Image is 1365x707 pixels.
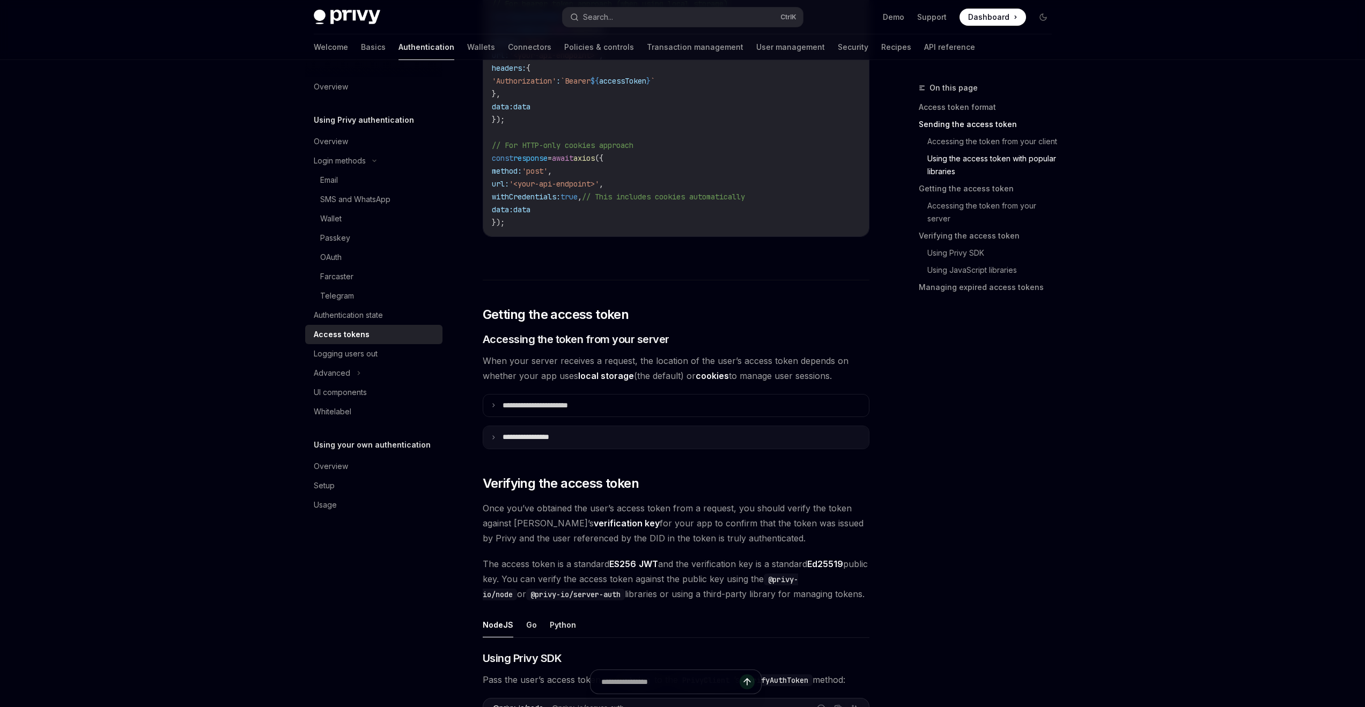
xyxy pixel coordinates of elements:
button: NodeJS [483,612,513,637]
span: true [560,192,578,202]
span: Getting the access token [483,306,629,323]
a: Basics [361,34,386,60]
a: Overview [305,457,442,476]
a: Passkey [305,228,442,248]
a: Recipes [881,34,911,60]
a: Demo [883,12,904,23]
span: await [552,153,573,163]
div: Setup [314,479,335,492]
button: Send message [740,674,755,689]
span: Verifying the access token [483,475,639,492]
span: }); [492,218,505,227]
img: dark logo [314,10,380,25]
div: Overview [314,460,348,473]
div: Authentication state [314,309,383,322]
a: Using JavaScript libraries [927,262,1060,279]
a: Security [838,34,868,60]
h5: Using your own authentication [314,438,431,451]
code: @privy-io/node [483,574,798,600]
span: ` [651,76,655,86]
span: = [548,153,552,163]
a: Logging users out [305,344,442,363]
div: Overview [314,135,348,148]
span: axios [573,153,595,163]
span: accessToken [599,76,646,86]
a: Welcome [314,34,348,60]
a: API reference [924,34,975,60]
span: Using Privy SDK [483,651,562,666]
span: Ctrl K [780,13,796,21]
span: ({ [595,153,603,163]
a: Wallets [467,34,495,60]
span: When your server receives a request, the location of the user’s access token depends on whether y... [483,353,869,383]
a: Using Privy SDK [927,244,1060,262]
a: Policies & controls [564,34,634,60]
span: data [513,205,530,214]
span: }); [492,115,505,124]
div: Overview [314,80,348,93]
a: Dashboard [960,9,1026,26]
span: } [646,76,651,86]
a: Sending the access token [919,116,1060,133]
span: url: [492,179,509,189]
a: ES256 [609,559,636,570]
a: Managing expired access tokens [919,279,1060,296]
div: UI components [314,386,367,399]
a: SMS and WhatsApp [305,190,442,209]
code: @privy-io/server-auth [526,589,625,600]
strong: verification key [594,518,660,529]
span: // This includes cookies automatically [582,192,745,202]
span: On this page [929,81,978,94]
a: User management [756,34,825,60]
strong: cookies [696,370,729,381]
a: Access token format [919,99,1060,116]
span: , [578,192,582,202]
div: Farcaster [320,270,353,283]
span: Accessing the token from your server [483,332,669,347]
a: Telegram [305,286,442,306]
button: Python [550,612,576,637]
div: SMS and WhatsApp [320,193,390,206]
span: Once you’ve obtained the user’s access token from a request, you should verify the token against ... [483,501,869,546]
a: Using the access token with popular libraries [927,150,1060,180]
span: ${ [591,76,599,86]
span: data: [492,205,513,214]
div: Logging users out [314,347,378,360]
span: method: [492,166,522,176]
span: { [526,63,530,73]
span: headers: [492,63,526,73]
a: Whitelabel [305,402,442,421]
span: The access token is a standard and the verification key is a standard public key. You can verify ... [483,556,869,601]
span: // For HTTP-only cookies approach [492,140,633,150]
span: data: [492,102,513,111]
span: `Bearer [560,76,591,86]
a: JWT [639,559,658,570]
div: Whitelabel [314,405,351,418]
div: Email [320,174,338,187]
a: Wallet [305,209,442,228]
div: Telegram [320,289,354,302]
button: Toggle dark mode [1035,9,1052,26]
a: Verifying the access token [919,227,1060,244]
span: Dashboard [968,12,1009,23]
strong: local storage [578,370,634,381]
button: Go [526,612,537,637]
a: Farcaster [305,267,442,286]
div: Search... [583,11,613,24]
div: Login methods [314,154,366,167]
div: Access tokens [314,328,370,341]
span: 'Authorization' [492,76,556,86]
a: Authentication [399,34,454,60]
div: Passkey [320,232,350,244]
span: 'post' [522,166,548,176]
a: Accessing the token from your client [927,133,1060,150]
a: Connectors [508,34,551,60]
a: Support [917,12,947,23]
a: Getting the access token [919,180,1060,197]
span: : [556,76,560,86]
a: Transaction management [647,34,743,60]
span: }, [492,89,500,99]
span: const [492,153,513,163]
a: Email [305,170,442,190]
div: Usage [314,498,337,511]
